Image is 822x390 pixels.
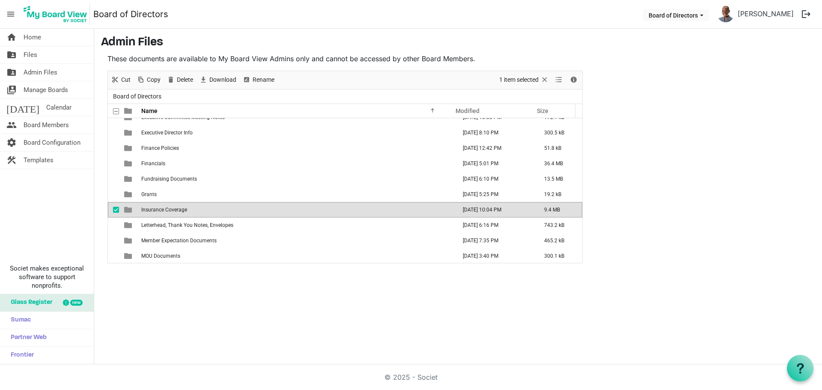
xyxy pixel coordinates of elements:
img: s7qfB5MKwdkS9OYTWSwwxl5CWFQ1u8VKxEtO9k2uEE4UF7kKmTQz6CSALKVbR88LrDLtu5HBZSXwr9Ohy9kQtw_thumb.png [717,5,734,22]
span: menu [3,6,19,22]
button: Board of Directors dropdownbutton [643,9,709,21]
td: checkbox [108,140,119,156]
td: Insurance Coverage is template cell column header Name [139,202,454,217]
td: is template cell column header type [119,187,139,202]
span: Modified [456,107,479,114]
span: Download [208,74,237,85]
td: Finance Policies is template cell column header Name [139,140,454,156]
a: Board of Directors [93,6,168,23]
p: These documents are available to My Board View Admins only and cannot be accessed by other Board ... [107,54,583,64]
span: Name [141,107,158,114]
span: [DATE] [6,99,39,116]
button: Copy [135,74,162,85]
span: Admin Files [24,64,57,81]
span: Copy [146,74,161,85]
span: people [6,116,17,134]
td: July 20, 2024 7:35 PM column header Modified [454,233,535,248]
td: is template cell column header type [119,171,139,187]
span: Fundraising Documents [141,176,197,182]
td: February 22, 2024 10:04 PM column header Modified [454,202,535,217]
td: is template cell column header type [119,125,139,140]
span: Board Members [24,116,69,134]
span: Financials [141,161,165,167]
td: Financials is template cell column header Name [139,156,454,171]
span: folder_shared [6,46,17,63]
td: September 04, 2025 5:01 PM column header Modified [454,156,535,171]
td: January 20, 2025 8:10 PM column header Modified [454,125,535,140]
td: 300.5 kB is template cell column header Size [535,125,582,140]
td: checkbox [108,217,119,233]
td: Executive Director Info is template cell column header Name [139,125,454,140]
td: is template cell column header type [119,140,139,156]
td: Fundraising Documents is template cell column header Name [139,171,454,187]
a: [PERSON_NAME] [734,5,797,22]
td: checkbox [108,125,119,140]
button: Rename [241,74,276,85]
td: is template cell column header type [119,217,139,233]
div: Delete [164,71,196,89]
div: View [552,71,566,89]
span: Societ makes exceptional software to support nonprofits. [4,264,90,290]
span: construction [6,152,17,169]
button: Details [568,74,580,85]
h3: Admin Files [101,36,815,50]
div: Download [196,71,239,89]
td: June 10, 2025 3:40 PM column header Modified [454,248,535,264]
td: July 04, 2023 5:25 PM column header Modified [454,187,535,202]
span: Member Expectation Documents [141,238,217,244]
td: 9.4 MB is template cell column header Size [535,202,582,217]
td: Grants is template cell column header Name [139,187,454,202]
span: Executive Director Info [141,130,193,136]
span: Board Configuration [24,134,80,151]
div: Details [566,71,581,89]
td: checkbox [108,156,119,171]
span: Templates [24,152,54,169]
td: 300.1 kB is template cell column header Size [535,248,582,264]
span: home [6,29,17,46]
td: MOU Documents is template cell column header Name [139,248,454,264]
td: checkbox [108,248,119,264]
span: MOU Documents [141,253,180,259]
div: Cut [108,71,134,89]
span: Home [24,29,41,46]
div: new [70,300,83,306]
span: Letterhead, Thank You Notes, Envelopes [141,222,233,228]
span: Cut [120,74,131,85]
div: Copy [134,71,164,89]
span: Partner Web [6,329,47,346]
button: Selection [498,74,551,85]
span: Delete [176,74,194,85]
div: Clear selection [496,71,552,89]
td: 13.5 MB is template cell column header Size [535,171,582,187]
td: is template cell column header type [119,248,139,264]
td: 19.2 kB is template cell column header Size [535,187,582,202]
button: logout [797,5,815,23]
span: settings [6,134,17,151]
span: Executive Committee Meeting Notes [141,114,225,120]
td: August 11, 2022 6:16 PM column header Modified [454,217,535,233]
span: 1 item selected [498,74,539,85]
span: switch_account [6,81,17,98]
div: Rename [239,71,277,89]
td: 36.4 MB is template cell column header Size [535,156,582,171]
td: 51.8 kB is template cell column header Size [535,140,582,156]
td: Letterhead, Thank You Notes, Envelopes is template cell column header Name [139,217,454,233]
span: Board of Directors [111,91,163,102]
td: is template cell column header type [119,202,139,217]
span: Grants [141,191,157,197]
td: July 20, 2023 12:42 PM column header Modified [454,140,535,156]
button: Delete [165,74,195,85]
span: Insurance Coverage [141,207,187,213]
a: My Board View Logo [21,3,93,25]
a: © 2025 - Societ [384,373,438,381]
span: Calendar [46,99,71,116]
span: Finance Policies [141,145,179,151]
span: folder_shared [6,64,17,81]
span: Size [537,107,548,114]
td: is template cell column header type [119,156,139,171]
span: Manage Boards [24,81,68,98]
td: checkbox [108,202,119,217]
td: is template cell column header type [119,233,139,248]
td: checkbox [108,187,119,202]
img: My Board View Logo [21,3,90,25]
